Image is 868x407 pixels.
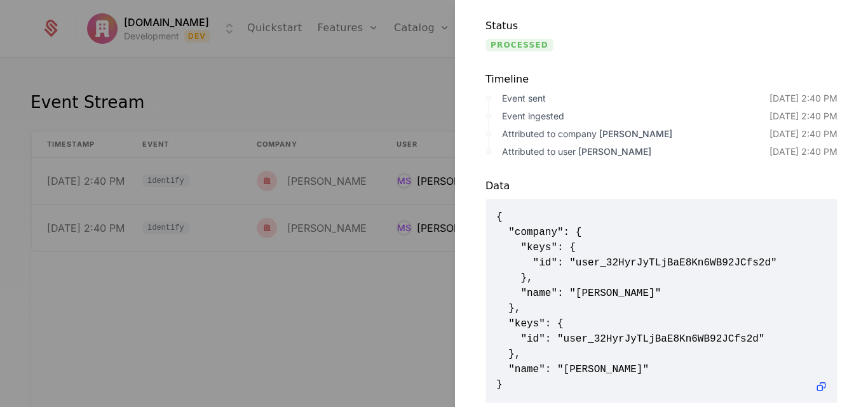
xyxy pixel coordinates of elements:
[485,72,837,87] div: Timeline
[770,145,837,158] div: [DATE] 2:40 PM
[485,39,553,51] span: processed
[485,178,837,194] div: Data
[599,128,672,139] span: [PERSON_NAME]
[770,92,837,105] div: [DATE] 2:40 PM
[502,92,770,105] div: Event sent
[485,18,651,34] div: Status
[502,128,770,140] div: Attributed to company
[502,110,770,123] div: Event ingested
[578,146,651,157] span: [PERSON_NAME]
[502,145,770,158] div: Attributed to user
[770,110,837,123] div: [DATE] 2:40 PM
[770,128,837,140] div: [DATE] 2:40 PM
[496,210,827,392] span: { "company": { "keys": { "id": "user_32HyrJyTLjBaE8Kn6WB92JCfs2d" }, "name": "[PERSON_NAME]" }, "...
